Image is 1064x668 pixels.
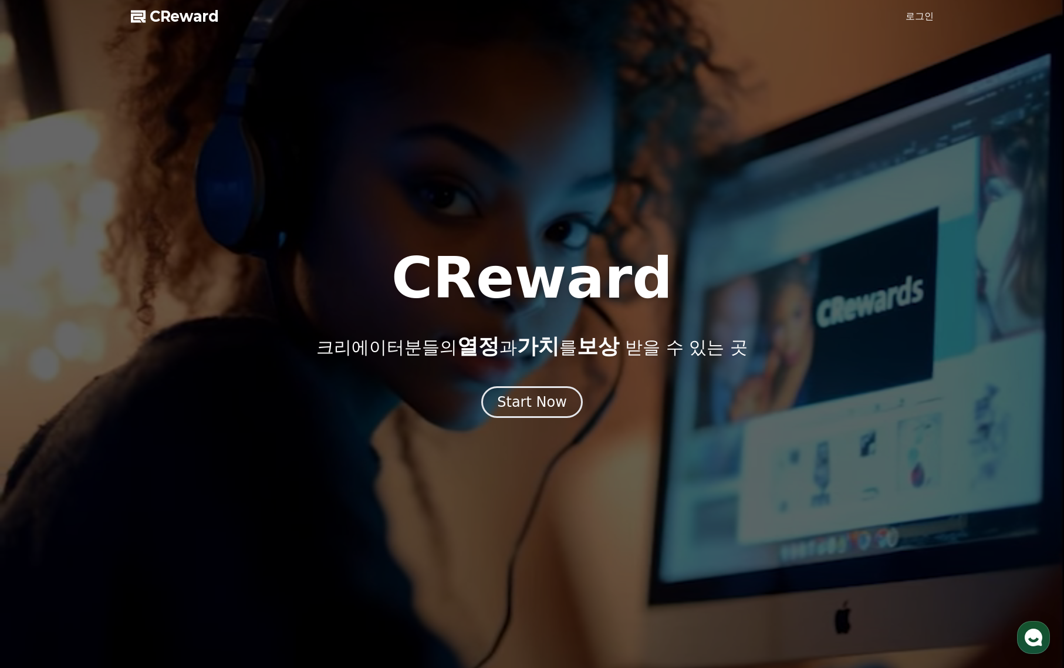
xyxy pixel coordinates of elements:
a: 대화 [77,372,151,402]
span: 열정 [457,334,499,358]
button: Start Now [481,386,583,418]
a: 홈 [4,372,77,402]
span: 가치 [517,334,559,358]
span: 보상 [577,334,619,358]
span: CReward [150,7,219,26]
a: 로그인 [906,9,934,23]
a: Start Now [481,398,583,409]
a: 설정 [151,372,225,402]
a: CReward [131,7,219,26]
p: 크리에이터분들의 과 를 받을 수 있는 곳 [316,335,747,358]
span: 설정 [181,390,195,399]
span: 홈 [37,390,44,399]
div: Start Now [497,393,567,411]
span: 대화 [107,390,121,400]
h1: CReward [391,250,673,306]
